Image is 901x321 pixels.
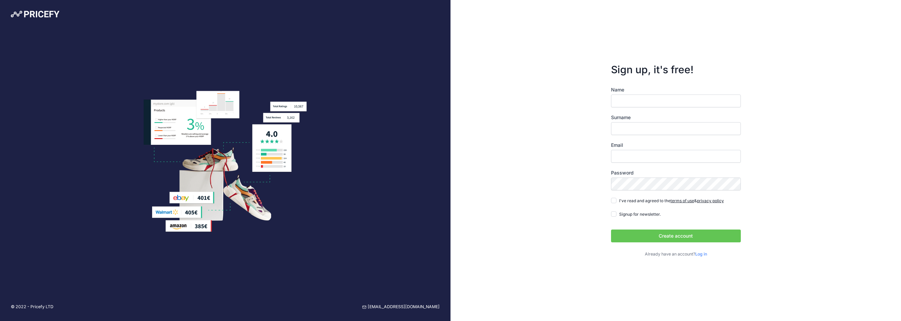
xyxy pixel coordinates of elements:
[11,11,59,18] img: Pricefy
[671,198,694,203] a: terms of use
[611,251,741,258] p: Already have an account?
[619,198,724,203] span: I've read and agreed to the &
[611,142,741,149] label: Email
[619,212,661,217] span: Signup for newsletter.
[697,198,724,203] a: privacy policy
[362,304,440,310] a: [EMAIL_ADDRESS][DOMAIN_NAME]
[611,169,741,176] label: Password
[611,230,741,242] button: Create account
[611,114,741,121] label: Surname
[611,63,741,76] h3: Sign up, it's free!
[11,304,53,310] p: © 2022 - Pricefy LTD
[695,251,707,257] a: Log in
[611,86,741,93] label: Name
